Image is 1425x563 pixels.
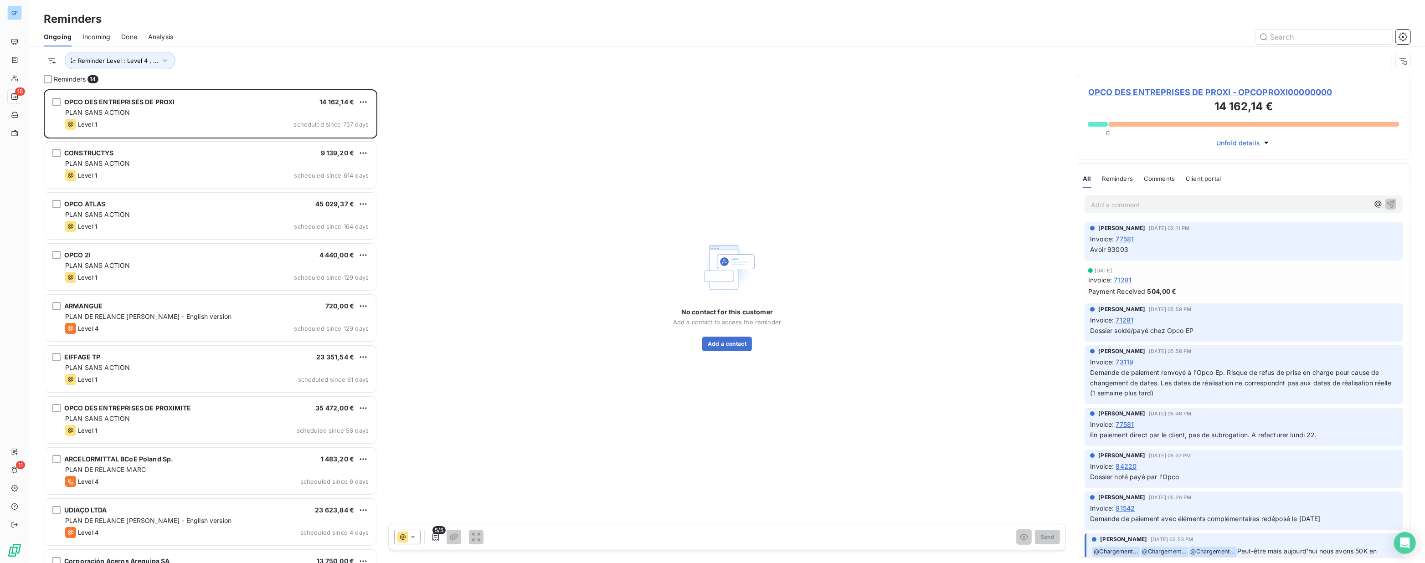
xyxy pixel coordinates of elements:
[64,455,173,463] span: ARCELORMITTAL BCoE Poland Sp.
[65,466,146,473] span: PLAN DE RELANCE MARC
[1106,129,1110,137] span: 0
[64,353,101,361] span: EIFFAGE TP
[82,32,110,41] span: Incoming
[321,149,355,157] span: 9 139,20 €
[1116,503,1135,513] span: 91542
[65,108,130,116] span: PLAN SANS ACTION
[1116,234,1134,244] span: 77581
[1098,451,1145,460] span: [PERSON_NAME]
[1141,547,1188,557] span: @ Chargement...
[64,98,175,106] span: OPCO DES ENTREPRISES DE PROXI
[319,98,354,106] span: 14 162,14 €
[1088,98,1399,117] h3: 14 162,14 €
[44,32,72,41] span: Ongoing
[78,172,97,179] span: Level 1
[1116,315,1133,325] span: 71281
[1151,537,1193,542] span: [DATE] 03:53 PM
[1090,246,1128,253] span: Avoir 93003
[65,210,130,218] span: PLAN SANS ACTION
[64,506,107,514] span: UDIAÇO LTDA
[294,274,369,281] span: scheduled since 129 days
[1186,175,1221,182] span: Client portal
[1088,275,1112,285] span: Invoice :
[78,325,99,332] span: Level 4
[15,87,25,96] span: 15
[673,318,781,326] span: Add a contact to access the reminder
[65,52,175,69] button: Reminder Level : Level 4 , ...
[300,478,369,485] span: scheduled since 6 days
[316,353,354,361] span: 23 351,54 €
[1035,530,1060,544] button: Send
[1116,461,1137,471] span: 84220
[1114,275,1132,285] span: 71281
[1098,224,1145,232] span: [PERSON_NAME]
[1090,234,1114,244] span: Invoice :
[1149,411,1191,416] span: [DATE] 05:46 PM
[1394,532,1416,554] div: Open Intercom Messenger
[78,121,97,128] span: Level 1
[1144,175,1175,182] span: Comments
[1149,348,1191,354] span: [DATE] 05:58 PM
[1088,287,1145,296] span: Payment Received
[1098,493,1145,502] span: [PERSON_NAME]
[294,172,369,179] span: scheduled since 614 days
[432,526,445,534] span: 5/5
[78,57,159,64] span: Reminder Level : Level 4 , ...
[1147,287,1177,296] span: 504,00 €
[7,543,22,558] img: Logo LeanPay
[1090,503,1114,513] span: Invoice :
[64,404,191,412] span: OPCO DES ENTREPRISES DE PROXIMITE
[65,312,231,320] span: PLAN DE RELANCE [PERSON_NAME] - English version
[64,200,106,208] span: OPCO ATLAS
[1090,515,1320,522] span: Demande de paiement avec éléments complémentaires redéposé le [DATE]
[1189,547,1236,557] span: @ Chargement...
[1092,547,1140,557] span: @ Chargement...
[65,363,130,371] span: PLAN SANS ACTION
[297,427,369,434] span: scheduled since 58 days
[298,376,369,383] span: scheduled since 61 days
[300,529,369,536] span: scheduled since 4 days
[78,223,97,230] span: Level 1
[7,5,22,20] div: GF
[315,200,354,208] span: 45 029,37 €
[65,517,231,524] span: PLAN DE RELANCE [PERSON_NAME] - English version
[1083,175,1091,182] span: All
[1098,305,1145,313] span: [PERSON_NAME]
[1090,327,1194,334] span: Dossier soldé/payé chez Opco EP
[1255,30,1392,44] input: Search
[698,238,756,297] img: Empty state
[1090,473,1179,481] span: Dossier noté payé par l'Opco
[44,89,377,563] div: grid
[78,376,97,383] span: Level 1
[319,251,355,259] span: 4 440,00 €
[1102,175,1133,182] span: Reminders
[321,455,355,463] span: 1 483,20 €
[1149,495,1191,500] span: [DATE] 05:26 PM
[1090,461,1114,471] span: Invoice :
[1149,453,1191,458] span: [DATE] 05:37 PM
[1088,86,1399,98] span: OPCO DES ENTREPRISES DE PROXI - OPCOPROXI00000000
[1216,138,1260,148] span: Unfold details
[1090,431,1317,439] span: En paiement direct par le client, pas de subrogation. A refacturer lundi 22.
[148,32,173,41] span: Analysis
[78,529,99,536] span: Level 4
[681,307,773,317] span: No contact for this customer
[1100,535,1147,543] span: [PERSON_NAME]
[1098,409,1145,418] span: [PERSON_NAME]
[1090,357,1114,367] span: Invoice :
[64,149,114,157] span: CONSTRUCTYS
[315,404,354,412] span: 35 472,00 €
[87,75,98,83] span: 14
[65,261,130,269] span: PLAN SANS ACTION
[65,159,130,167] span: PLAN SANS ACTION
[1098,347,1145,355] span: [PERSON_NAME]
[1149,307,1191,312] span: [DATE] 05:59 PM
[325,302,354,310] span: 720,00 €
[64,302,103,310] span: ARMANGUE
[16,461,25,469] span: 11
[1214,138,1274,148] button: Unfold details
[1095,268,1112,273] span: [DATE]
[54,75,86,84] span: Reminders
[1116,420,1134,429] span: 77581
[65,415,130,422] span: PLAN SANS ACTION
